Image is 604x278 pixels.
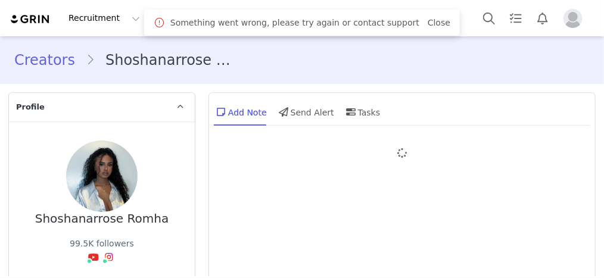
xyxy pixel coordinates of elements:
[563,9,583,28] img: placeholder-profile.jpg
[285,5,350,32] button: Content
[148,5,216,32] button: Contacts
[476,5,502,32] button: Search
[350,5,418,32] a: Community
[10,14,51,25] img: grin logo
[66,140,138,212] img: 61442dac-951b-4608-849d-d0c4758a2731.jpg
[344,98,381,126] div: Tasks
[503,5,529,32] a: Tasks
[104,252,114,262] img: instagram.svg
[276,98,334,126] div: Send Alert
[217,5,285,32] button: Program
[214,98,267,126] div: Add Note
[14,49,86,71] a: Creators
[35,212,169,226] div: Shoshanarrose Romha
[556,9,594,28] button: Profile
[170,17,419,29] span: Something went wrong, please try again or contact support
[530,5,556,32] button: Notifications
[70,238,134,250] div: 99.5K followers
[61,5,147,32] button: Recruitment
[428,18,450,27] a: Close
[16,101,45,113] span: Profile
